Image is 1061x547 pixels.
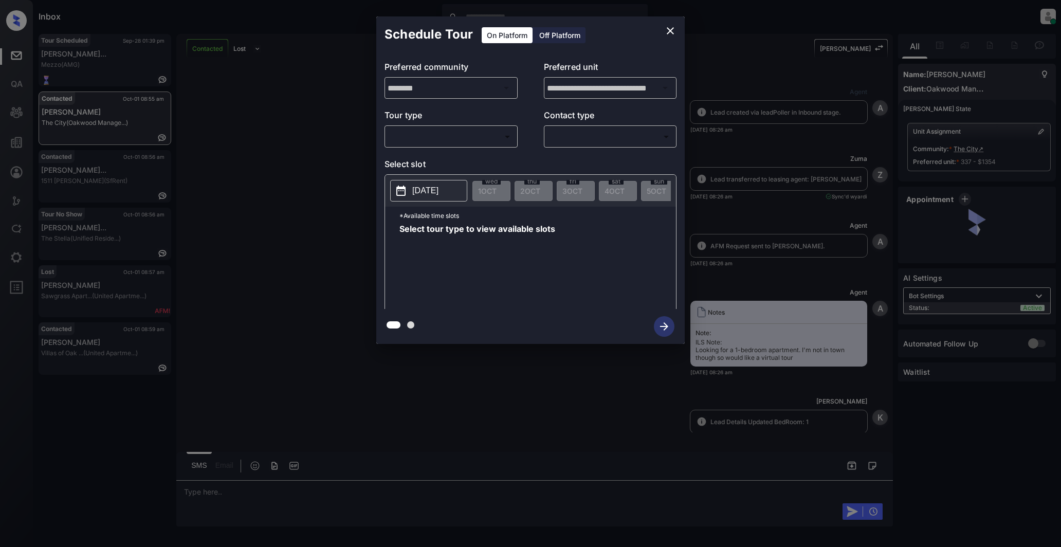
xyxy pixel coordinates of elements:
div: On Platform [482,27,533,43]
p: Preferred community [385,61,518,77]
button: [DATE] [390,180,467,202]
h2: Schedule Tour [376,16,481,52]
div: Off Platform [534,27,586,43]
p: Tour type [385,109,518,125]
p: *Available time slots [399,207,676,225]
p: Preferred unit [544,61,677,77]
p: Select slot [385,158,676,174]
button: close [660,21,681,41]
span: Select tour type to view available slots [399,225,555,307]
p: Contact type [544,109,677,125]
p: [DATE] [412,185,438,197]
